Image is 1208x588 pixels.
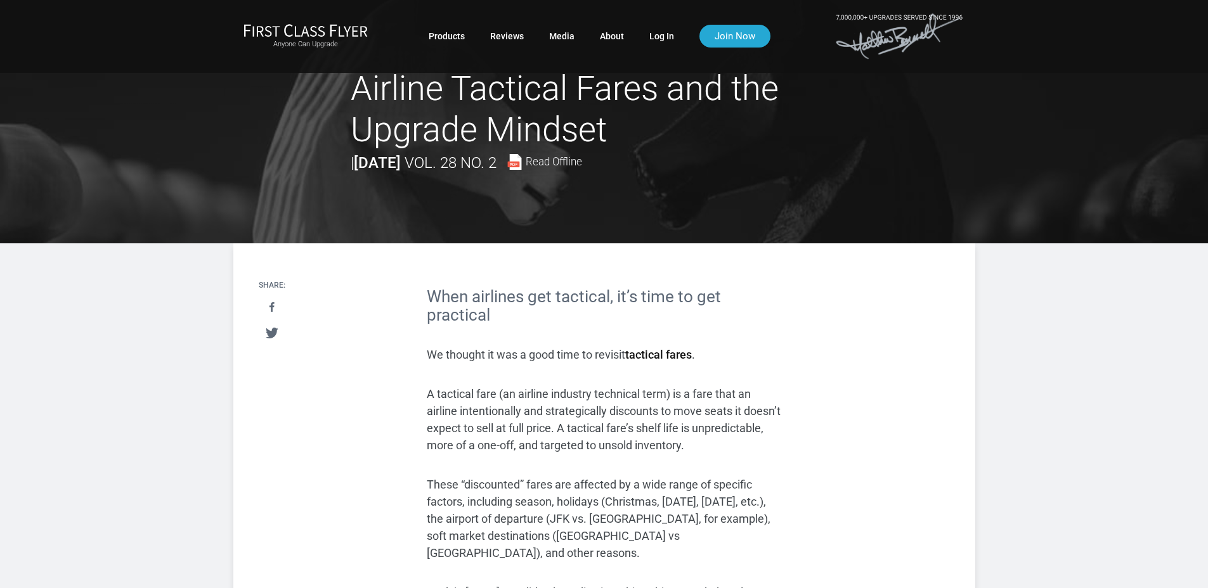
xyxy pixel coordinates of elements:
[526,157,582,167] span: Read Offline
[259,296,285,319] a: Share
[427,288,782,324] h2: When airlines get tactical, it’s time to get practical
[244,23,368,49] a: First Class FlyerAnyone Can Upgrade
[625,348,692,361] strong: tactical fares
[490,25,524,48] a: Reviews
[507,154,523,170] img: pdf-file.svg
[354,154,401,172] strong: [DATE]
[259,281,285,290] h4: Share:
[244,40,368,49] small: Anyone Can Upgrade
[600,25,624,48] a: About
[244,23,368,37] img: First Class Flyer
[259,321,285,345] a: Tweet
[649,25,674,48] a: Log In
[427,476,782,561] p: These “discounted” fares are affected by a wide range of specific factors, including season, holi...
[427,346,782,363] p: We thought it was a good time to revisit .
[427,385,782,454] p: A tactical fare (an airline industry technical term) is a fare that an airline intentionally and ...
[699,25,770,48] a: Join Now
[405,154,497,172] span: Vol. 28 No. 2
[351,151,582,175] div: |
[507,154,582,170] a: Read Offline
[351,68,858,151] h1: Airline Tactical Fares and the Upgrade Mindset
[429,25,465,48] a: Products
[549,25,575,48] a: Media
